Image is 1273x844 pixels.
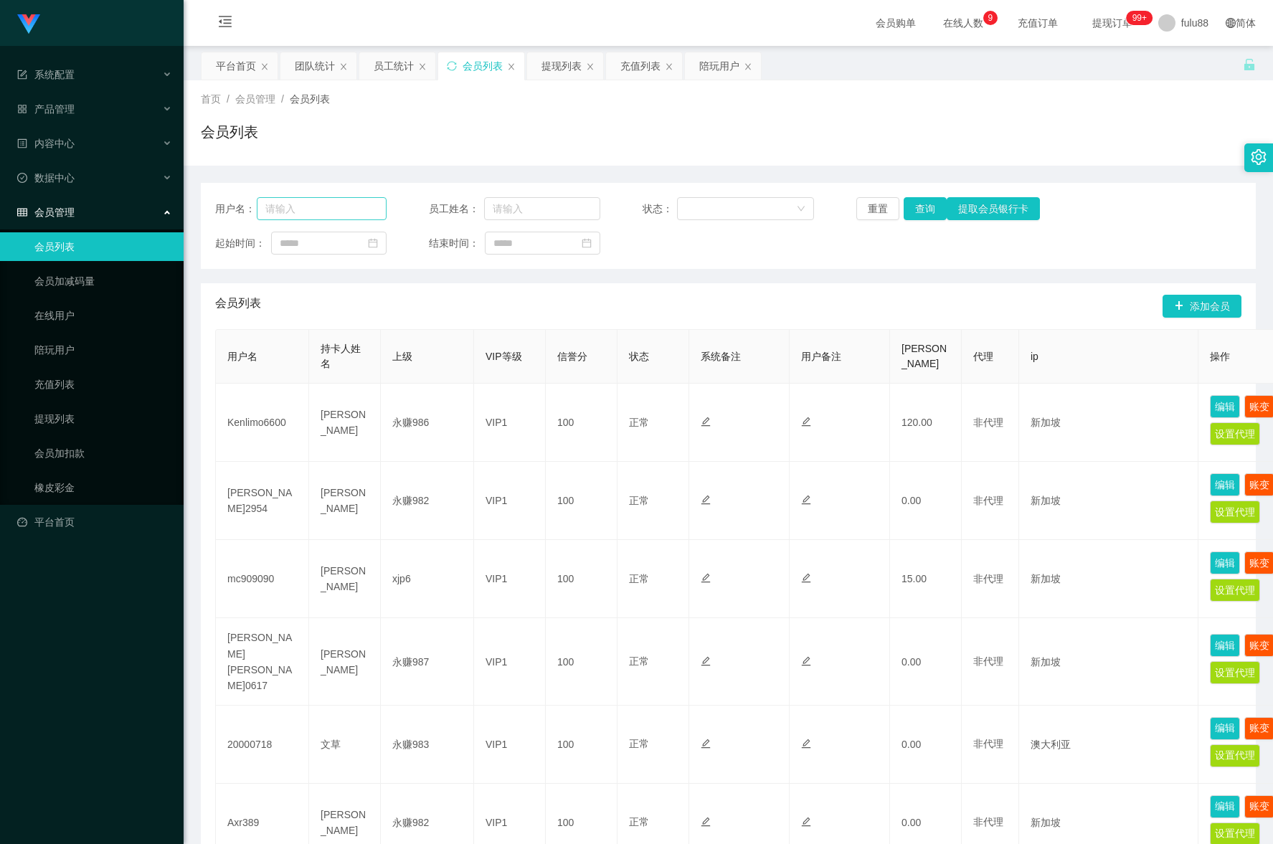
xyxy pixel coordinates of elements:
i: 图标：编辑 [701,817,711,827]
i: 图标： 关闭 [260,62,269,71]
font: 100 [557,417,574,428]
font: 澳大利亚 [1031,739,1071,750]
font: 简体 [1236,17,1256,29]
button: 编辑 [1210,473,1240,496]
button: 提取会员银行卡 [947,197,1040,220]
font: 内容中心 [34,138,75,149]
font: [PERSON_NAME] [321,809,366,836]
a: 陪玩用户 [34,336,172,364]
font: 非代理 [973,816,1003,828]
font: 新加坡 [1031,495,1061,506]
font: [PERSON_NAME] [321,648,366,675]
font: 会员列表 [290,93,330,105]
font: 充值订单 [1018,17,1058,29]
font: [PERSON_NAME][PERSON_NAME]0617 [227,632,292,691]
font: 员工统计 [374,60,414,72]
font: VIP1 [486,495,507,506]
font: 100 [557,573,574,584]
font: mc909090 [227,573,274,584]
button: 编辑 [1210,795,1240,818]
font: 非代理 [973,495,1003,506]
i: 图标： 关闭 [665,62,673,71]
i: 图标：日历 [582,238,592,248]
font: 状态 [629,351,649,362]
i: 图标： 关闭 [744,62,752,71]
font: 正常 [629,495,649,506]
font: 首页 [201,93,221,105]
font: 非代理 [973,417,1003,428]
font: 正常 [629,417,649,428]
font: 会员列表 [201,124,258,140]
font: 会员列表 [463,60,503,72]
font: 状态： [643,203,673,214]
font: 永赚983 [392,739,429,750]
font: [PERSON_NAME] [901,343,947,369]
font: 操作 [1210,351,1230,362]
i: 图标：个人资料 [17,138,27,148]
font: 团队统计 [295,60,335,72]
button: 设置代理 [1210,501,1260,523]
i: 图标：设置 [1251,149,1267,165]
i: 图标： 解锁 [1243,58,1256,71]
button: 编辑 [1210,551,1240,574]
font: / [227,93,229,105]
font: 陪玩用户 [699,60,739,72]
font: / [281,93,284,105]
font: 系统备注 [701,351,741,362]
font: 会员管理 [235,93,275,105]
font: VIP1 [486,739,507,750]
button: 编辑 [1210,717,1240,740]
font: 100 [557,495,574,506]
font: 正常 [629,573,649,584]
a: 提现列表 [34,404,172,433]
font: 正常 [629,738,649,749]
a: 会员加扣款 [34,439,172,468]
font: 数据中心 [34,172,75,184]
font: 充值列表 [620,60,661,72]
font: VIP1 [486,655,507,667]
font: 非代理 [973,738,1003,749]
font: 99+ [1132,13,1147,23]
font: 永赚986 [392,417,429,428]
font: 0.00 [901,495,921,506]
font: VIP等级 [486,351,522,362]
i: 图标: 检查-圆圈-o [17,173,27,183]
font: 会员管理 [34,207,75,218]
i: 图标：编辑 [701,656,711,666]
font: 起始时间： [215,237,265,249]
i: 图标： 关闭 [418,62,427,71]
i: 图标：编辑 [801,495,811,505]
button: 查询 [904,197,947,220]
i: 图标：编辑 [701,739,711,749]
font: 永赚982 [392,817,429,828]
font: 产品管理 [34,103,75,115]
font: 新加坡 [1031,573,1061,584]
font: ip [1031,351,1038,362]
i: 图标： 下 [797,204,805,214]
font: 提现订单 [1092,17,1132,29]
font: 用户名 [227,351,257,362]
sup: 241 [1127,11,1153,25]
font: 0.00 [901,817,921,828]
i: 图标: appstore-o [17,104,27,114]
font: 系统配置 [34,69,75,80]
font: 结束时间： [429,237,479,249]
font: 员工姓名： [429,203,479,214]
font: VIP1 [486,817,507,828]
i: 图标：同步 [447,61,457,71]
font: 正常 [629,816,649,828]
button: 图标: 加号添加会员 [1163,295,1241,318]
font: 0.00 [901,655,921,667]
font: 会员列表 [215,297,261,309]
font: 新加坡 [1031,817,1061,828]
a: 橡皮彩金 [34,473,172,502]
i: 图标：编辑 [801,417,811,427]
i: 图标：编辑 [701,495,711,505]
font: xjp6 [392,573,411,584]
button: 设置代理 [1210,661,1260,684]
button: 重置 [856,197,899,220]
input: 请输入 [257,197,386,220]
i: 图标： 关闭 [507,62,516,71]
font: 正常 [629,655,649,667]
font: VIP1 [486,417,507,428]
